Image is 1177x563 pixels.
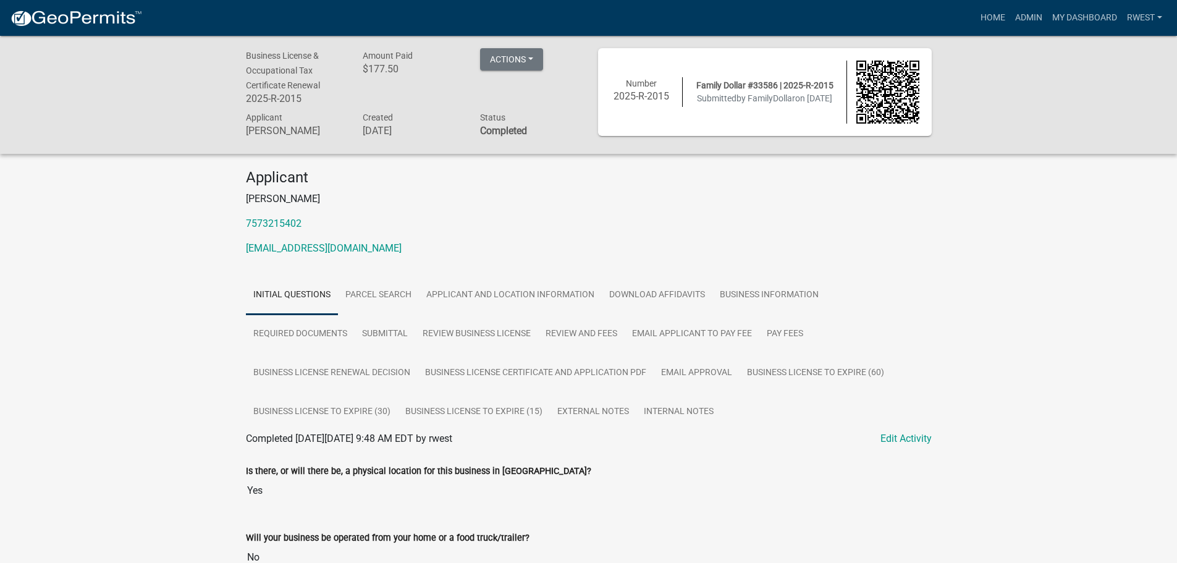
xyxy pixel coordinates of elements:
[880,431,932,446] a: Edit Activity
[415,315,538,354] a: Review Business License
[363,63,462,75] h6: $177.50
[363,51,413,61] span: Amount Paid
[246,534,529,543] label: Will your business be operated from your home or a food truck/trailer?
[246,93,345,104] h6: 2025-R-2015
[246,169,932,187] h4: Applicant
[480,112,505,122] span: Status
[419,276,602,315] a: Applicant and Location Information
[480,125,527,137] strong: Completed
[1122,6,1167,30] a: rwest
[538,315,625,354] a: Review and Fees
[1010,6,1047,30] a: Admin
[736,93,795,103] span: by FamilyDollar
[246,125,345,137] h6: [PERSON_NAME]
[246,467,591,476] label: Is there, or will there be, a physical location for this business in [GEOGRAPHIC_DATA]?
[602,276,712,315] a: Download Affidavits
[697,93,832,103] span: Submitted on [DATE]
[338,276,419,315] a: Parcel search
[398,392,550,432] a: Business License to Expire (15)
[976,6,1010,30] a: Home
[246,276,338,315] a: Initial Questions
[418,353,654,393] a: Business License Certificate And Application PDF
[759,315,811,354] a: Pay Fees
[246,192,932,206] p: [PERSON_NAME]
[550,392,636,432] a: External Notes
[856,61,919,124] img: QR code
[712,276,826,315] a: Business Information
[654,353,740,393] a: Email Approval
[363,112,393,122] span: Created
[480,48,543,70] button: Actions
[626,78,657,88] span: Number
[636,392,721,432] a: Internal Notes
[610,90,673,102] h6: 2025-R-2015
[246,353,418,393] a: Business License Renewal Decision
[696,80,833,90] span: Family Dollar #33586 | 2025-R-2015
[246,315,355,354] a: Required Documents
[363,125,462,137] h6: [DATE]
[246,112,282,122] span: Applicant
[740,353,892,393] a: Business License to Expire (60)
[625,315,759,354] a: Email Applicant to Pay Fee
[246,433,452,444] span: Completed [DATE][DATE] 9:48 AM EDT by rwest
[355,315,415,354] a: Submittal
[246,242,402,254] a: [EMAIL_ADDRESS][DOMAIN_NAME]
[246,51,320,90] span: Business License & Occupational Tax Certificate Renewal
[246,392,398,432] a: Business License to Expire (30)
[1047,6,1122,30] a: My Dashboard
[246,218,302,229] a: 7573215402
